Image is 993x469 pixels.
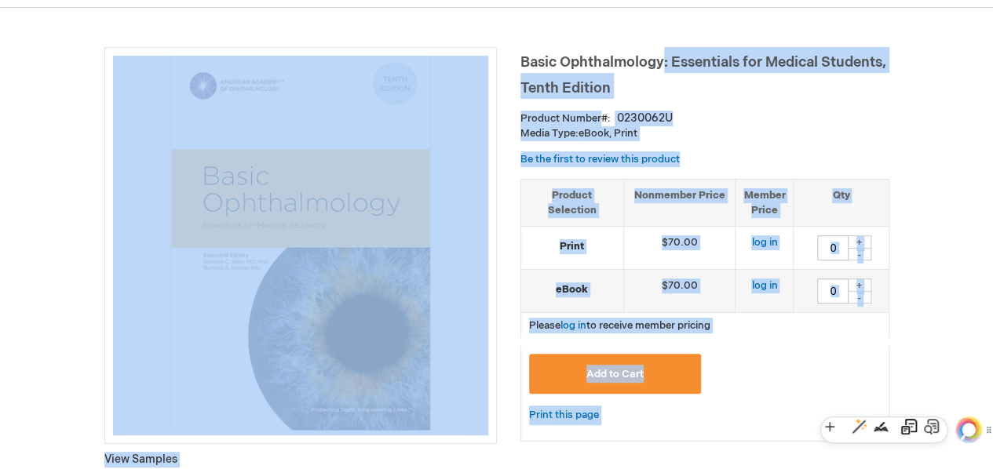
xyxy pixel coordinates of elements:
strong: Media Type: [520,127,579,140]
th: Nonmember Price [623,179,736,226]
td: $70.00 [623,227,736,270]
span: Please to receive member pricing [529,319,710,332]
th: Qty [794,179,889,226]
img: Basic Ophthalmology: Essentials for Medical Students, Tenth Edition [113,56,488,431]
a: Be the first to review this product [520,153,680,165]
p: View Samples [104,452,497,467]
div: + [848,235,871,249]
span: Add to Cart [586,368,644,380]
div: - [848,248,871,260]
strong: eBook [529,282,615,297]
strong: Product Number [520,112,611,125]
p: eBook, Print [520,126,889,141]
td: $70.00 [623,270,736,313]
a: log in [751,236,777,249]
input: Qty [817,235,849,260]
div: + [848,278,871,292]
a: Print this page [529,405,599,425]
a: log in [560,319,586,332]
a: log in [751,279,777,292]
div: 0230062U [617,111,673,126]
input: Qty [817,278,849,304]
strong: Print [529,239,615,254]
th: Product Selection [521,179,624,226]
th: Member Price [736,179,794,226]
div: - [848,291,871,304]
span: Basic Ophthalmology: Essentials for Medical Students, Tenth Edition [520,54,886,96]
button: Add to Cart [529,354,702,394]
